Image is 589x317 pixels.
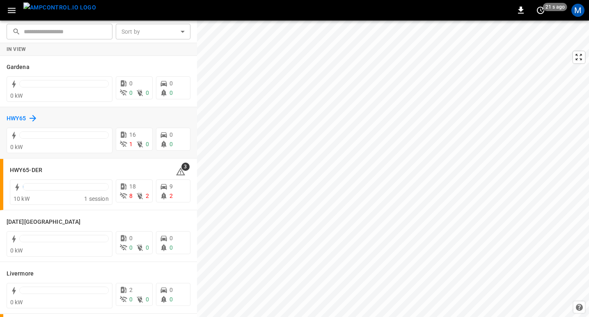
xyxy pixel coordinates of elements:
[10,247,23,254] span: 0 kW
[170,296,173,303] span: 0
[170,80,173,87] span: 0
[170,235,173,241] span: 0
[129,90,133,96] span: 0
[543,3,567,11] span: 21 s ago
[571,4,584,17] div: profile-icon
[129,235,133,241] span: 0
[170,244,173,251] span: 0
[129,287,133,293] span: 2
[181,163,190,171] span: 3
[146,193,149,199] span: 2
[7,63,30,72] h6: Gardena
[146,296,149,303] span: 0
[129,141,133,147] span: 1
[129,244,133,251] span: 0
[534,4,547,17] button: set refresh interval
[129,193,133,199] span: 8
[10,92,23,99] span: 0 kW
[146,244,149,251] span: 0
[23,2,96,13] img: ampcontrol.io logo
[7,218,80,227] h6: Karma Center
[146,141,149,147] span: 0
[7,269,34,278] h6: Livermore
[170,183,173,190] span: 9
[10,299,23,306] span: 0 kW
[14,195,30,202] span: 10 kW
[10,144,23,150] span: 0 kW
[7,46,26,52] strong: In View
[170,193,173,199] span: 2
[10,166,42,175] h6: HWY65-DER
[84,195,108,202] span: 1 session
[170,141,173,147] span: 0
[7,114,26,123] h6: HWY65
[129,131,136,138] span: 16
[146,90,149,96] span: 0
[129,296,133,303] span: 0
[129,80,133,87] span: 0
[129,183,136,190] span: 18
[197,21,589,317] canvas: Map
[170,90,173,96] span: 0
[170,287,173,293] span: 0
[170,131,173,138] span: 0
